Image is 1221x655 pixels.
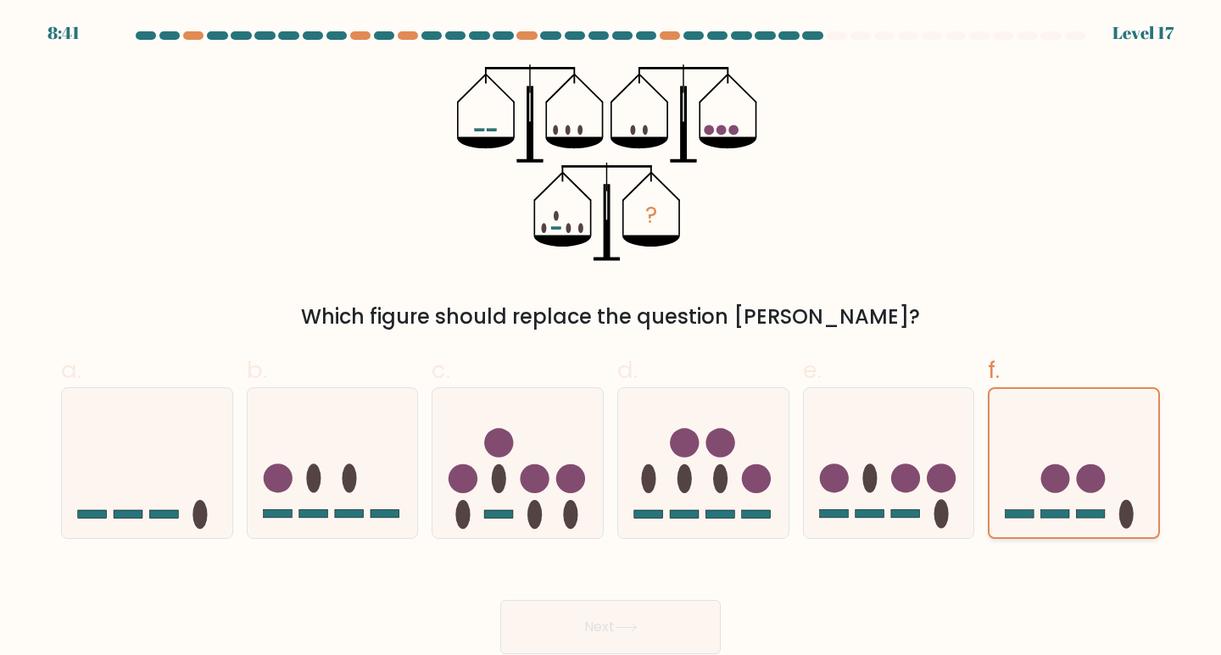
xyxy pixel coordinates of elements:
[500,600,721,654] button: Next
[247,353,267,386] span: b.
[988,353,1000,386] span: f.
[61,353,81,386] span: a.
[432,353,450,386] span: c.
[71,302,1150,332] div: Which figure should replace the question [PERSON_NAME]?
[617,353,638,386] span: d.
[1112,20,1174,46] div: Level 17
[803,353,822,386] span: e.
[645,199,657,232] tspan: ?
[47,20,80,46] div: 8:41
